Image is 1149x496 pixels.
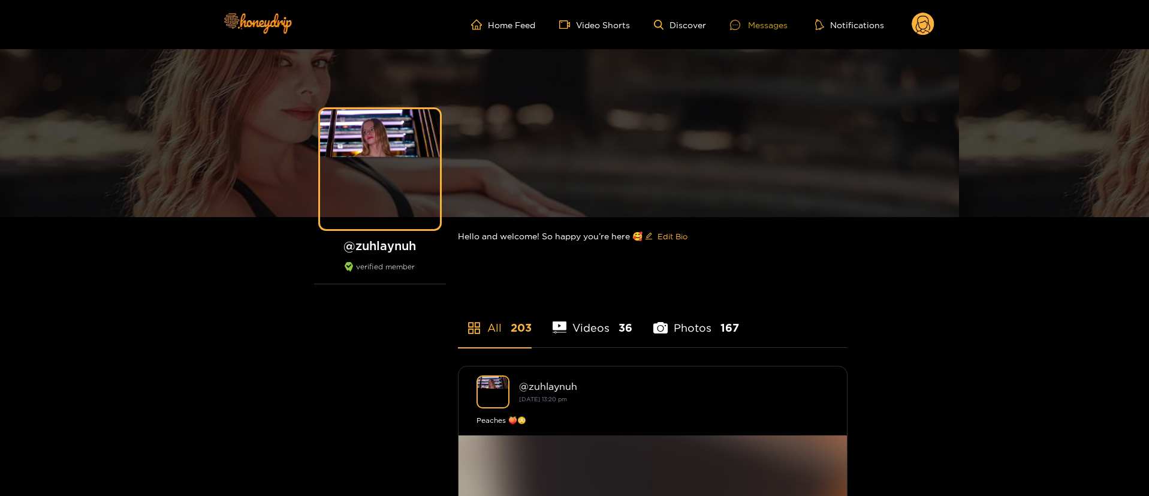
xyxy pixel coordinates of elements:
li: Videos [553,293,633,347]
div: verified member [314,262,446,284]
span: video-camera [559,19,576,30]
div: @ zuhlaynuh [519,381,829,392]
a: Home Feed [471,19,535,30]
li: All [458,293,532,347]
button: Notifications [812,19,888,31]
h1: @ zuhlaynuh [314,238,446,253]
span: Edit Bio [658,230,687,242]
button: editEdit Bio [643,227,690,246]
div: Peaches 🍑😳 [477,414,829,426]
img: zuhlaynuh [477,375,509,408]
li: Photos [653,293,739,347]
a: Discover [654,20,706,30]
span: appstore [467,321,481,335]
a: Video Shorts [559,19,630,30]
div: Hello and welcome! So happy you’re here 🥰 [458,217,848,255]
span: 203 [511,320,532,335]
small: [DATE] 13:20 pm [519,396,567,402]
span: home [471,19,488,30]
span: 36 [619,320,632,335]
div: Messages [730,18,788,32]
span: edit [645,232,653,241]
span: 167 [720,320,739,335]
